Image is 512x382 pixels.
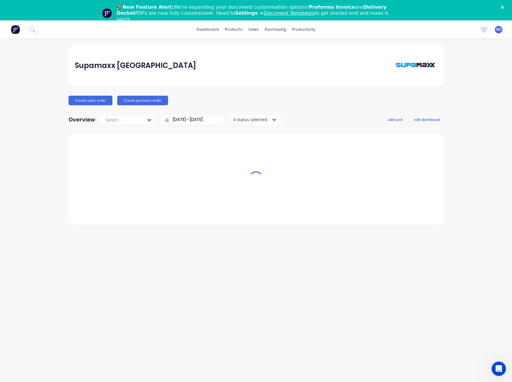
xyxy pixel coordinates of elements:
[384,116,406,123] button: add card
[117,4,387,16] b: Delivery Docket
[309,4,355,10] b: Proforma Invoice
[11,25,20,34] img: Factory
[263,10,314,16] a: Document Templates
[395,51,437,80] img: Supamaxx Australia
[245,25,262,34] div: sales
[235,10,314,16] b: Settings >
[102,8,112,18] img: Profile image for Team
[69,96,112,105] button: Create sales order
[222,25,245,34] div: products
[117,4,400,22] div: 🚀 We're expanding your document customisation options! and PDFs are now fully customisable. Head ...
[262,25,289,34] div: purchasing
[117,96,168,105] button: Create purchase order
[123,4,174,10] b: New Feature Alert:
[194,25,222,34] a: dashboard
[289,25,318,34] div: productivity
[69,114,95,126] div: Overview
[75,60,196,72] div: Supamaxx [GEOGRAPHIC_DATA]
[496,27,501,32] span: WS
[410,116,444,123] button: edit dashboard
[230,115,281,124] button: 4 status selected
[233,116,271,123] div: 4 status selected
[492,362,506,376] iframe: Intercom live chat
[501,5,507,9] div: Close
